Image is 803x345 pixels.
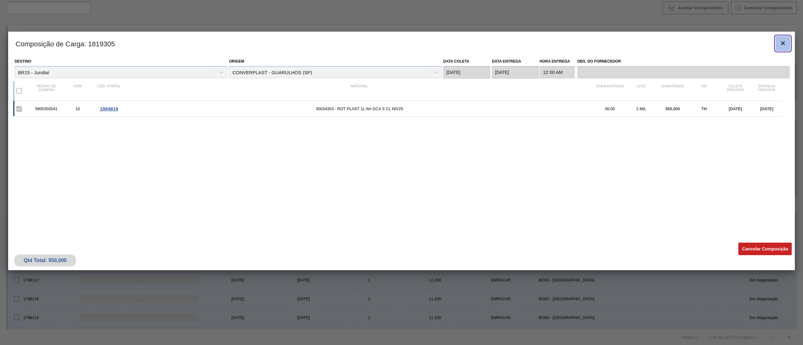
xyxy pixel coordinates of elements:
label: Data entrega [492,59,521,64]
div: 5800350541 [31,106,62,111]
label: Obs. do Fornecedor [577,57,790,66]
span: TH [701,106,707,111]
label: Hora Entrega [540,57,575,66]
label: Origem [229,59,244,64]
div: Coleta Prevista [720,84,751,97]
div: Qtd Total: 550,000 [19,258,72,263]
button: Cancelar Composição [738,243,792,255]
div: Entrega Prevista [751,84,782,97]
label: Destino [15,59,31,64]
div: 2 MIL [625,106,657,111]
input: dd/mm/yyyy [443,66,490,79]
span: 30034303 - ROT PLAST 1L AH GCA S CL NIV25 [125,106,594,111]
span: 1994819 [100,106,118,111]
div: Material [125,84,594,97]
div: Cód. Portal [93,84,125,97]
h3: Composição de Carga : 1819305 [8,32,795,55]
span: [DATE] [729,106,742,111]
div: Pedido de compra [31,84,62,97]
span: [DATE] [760,106,773,111]
div: 10 [62,106,93,111]
div: 00:00 [594,106,625,111]
div: Item [62,84,93,97]
div: UM [688,84,720,97]
div: Hora Entrega [594,84,625,97]
span: 550,000 [665,106,680,111]
label: Data coleta [443,59,469,64]
input: dd/mm/yyyy [492,66,539,79]
div: Lote [625,84,657,97]
div: Quantidade [657,84,688,97]
div: Ir para o Pedido [93,106,125,111]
